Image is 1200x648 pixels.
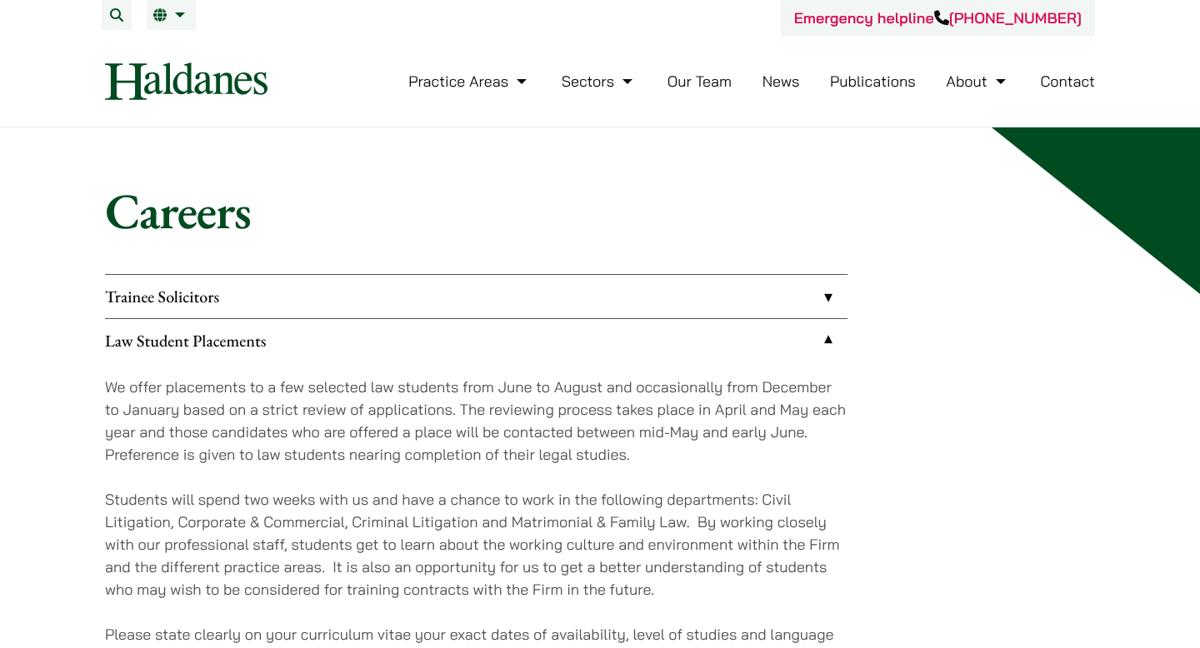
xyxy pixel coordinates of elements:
a: Trainee Solicitors [105,275,847,318]
a: Contact [1040,72,1095,91]
a: Emergency helpline[PHONE_NUMBER] [794,8,1082,27]
h1: Careers [105,181,1095,241]
a: Practice Areas [408,72,531,91]
a: Sectors [562,72,637,91]
p: Students will spend two weeks with us and have a chance to work in the following departments: Civ... [105,488,847,601]
a: Law Student Placements [105,319,847,362]
p: We offer placements to a few selected law students from June to August and occasionally from Dece... [105,376,847,466]
a: Our Team [667,72,732,91]
a: Publications [830,72,916,91]
a: EN [153,8,189,22]
img: Logo of Haldanes [105,62,267,100]
a: About [946,72,1009,91]
a: News [762,72,800,91]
